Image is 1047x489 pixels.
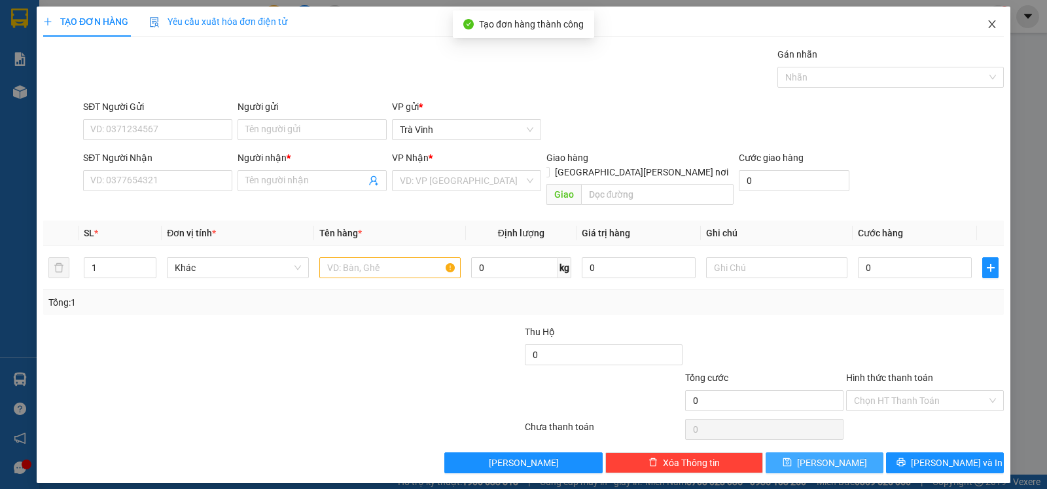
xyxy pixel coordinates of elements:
span: Khác [175,258,300,278]
span: SL [84,228,94,238]
span: plus [43,17,52,26]
button: deleteXóa Thông tin [605,452,763,473]
div: Chưa thanh toán [523,420,684,443]
button: plus [982,257,999,278]
div: Người nhận [238,151,387,165]
button: save[PERSON_NAME] [766,452,883,473]
span: Thu Hộ [525,327,555,337]
span: Trà Vinh [400,120,533,139]
span: save [783,458,792,468]
span: Tên hàng [319,228,362,238]
div: SĐT Người Nhận [83,151,232,165]
input: Dọc đường [581,184,734,205]
span: kg [558,257,571,278]
button: Close [974,7,1010,43]
div: VP gửi [392,100,541,114]
span: [GEOGRAPHIC_DATA][PERSON_NAME] nơi [550,165,734,179]
label: Cước giao hàng [739,153,804,163]
span: Yêu cầu xuất hóa đơn điện tử [149,16,287,27]
span: [PERSON_NAME] và In [911,456,1003,470]
span: user-add [368,175,379,186]
button: delete [48,257,69,278]
span: Tổng cước [685,372,728,383]
th: Ghi chú [701,221,853,246]
span: VP Nhận [392,153,429,163]
input: Ghi Chú [706,257,847,278]
span: printer [896,458,906,468]
div: Tổng: 1 [48,295,405,310]
span: Giao [546,184,581,205]
span: Giao hàng [546,153,588,163]
span: close [987,19,997,29]
label: Hình thức thanh toán [846,372,933,383]
input: VD: Bàn, Ghế [319,257,461,278]
input: Cước giao hàng [739,170,849,191]
span: Đơn vị tính [167,228,216,238]
div: Người gửi [238,100,387,114]
div: SĐT Người Gửi [83,100,232,114]
span: Giá trị hàng [582,228,630,238]
label: Gán nhãn [777,49,817,60]
span: delete [648,458,658,468]
span: plus [983,263,998,273]
span: Định lượng [498,228,544,238]
span: check-circle [463,19,474,29]
span: [PERSON_NAME] [489,456,559,470]
button: [PERSON_NAME] [444,452,602,473]
span: TẠO ĐƠN HÀNG [43,16,128,27]
button: printer[PERSON_NAME] và In [886,452,1004,473]
span: Tạo đơn hàng thành công [479,19,584,29]
span: [PERSON_NAME] [797,456,867,470]
input: 0 [582,257,696,278]
span: Cước hàng [858,228,903,238]
img: icon [149,17,160,27]
span: Xóa Thông tin [663,456,720,470]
